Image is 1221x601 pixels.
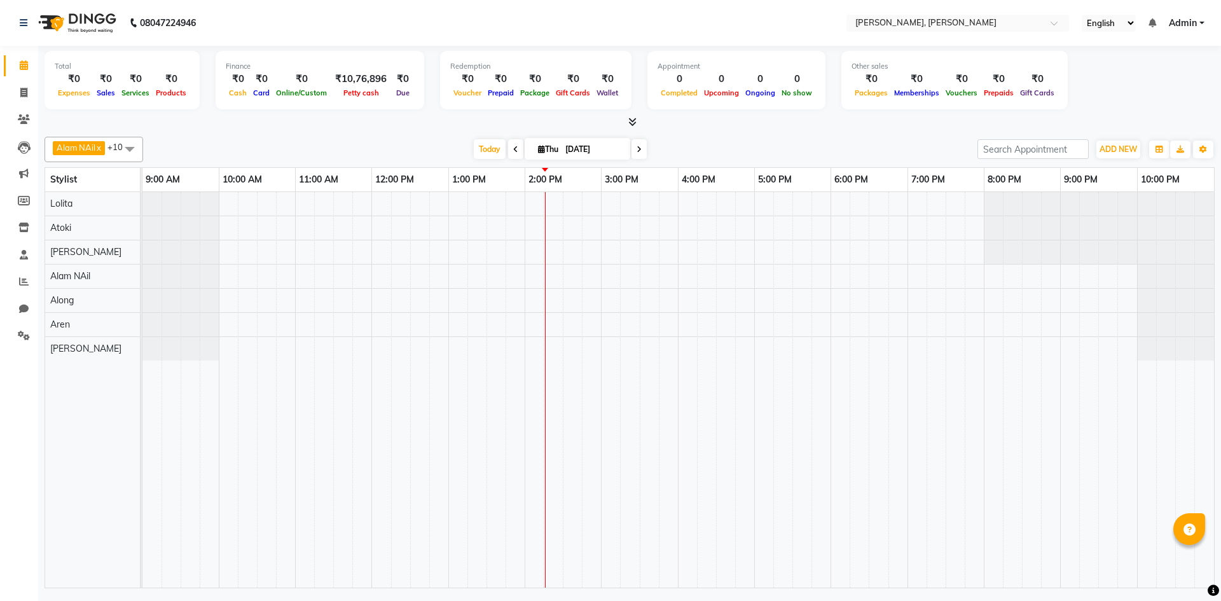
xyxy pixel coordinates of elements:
span: Petty cash [340,88,382,97]
div: ₹0 [153,72,190,86]
div: 0 [778,72,815,86]
div: Total [55,61,190,72]
img: logo [32,5,120,41]
a: 10:00 AM [219,170,265,189]
a: 5:00 PM [755,170,795,189]
span: +10 [107,142,132,152]
a: 6:00 PM [831,170,871,189]
span: [PERSON_NAME] [50,343,121,354]
span: Prepaid [485,88,517,97]
span: Ongoing [742,88,778,97]
span: Stylist [50,174,77,185]
div: ₹0 [118,72,153,86]
button: ADD NEW [1096,141,1140,158]
div: ₹0 [485,72,517,86]
a: 1:00 PM [449,170,489,189]
div: ₹0 [553,72,593,86]
a: 3:00 PM [602,170,642,189]
span: Services [118,88,153,97]
div: ₹0 [226,72,250,86]
span: Wallet [593,88,621,97]
div: ₹0 [517,72,553,86]
div: ₹0 [593,72,621,86]
a: 11:00 AM [296,170,341,189]
input: Search Appointment [977,139,1089,159]
div: Redemption [450,61,621,72]
span: Gift Cards [1017,88,1058,97]
span: Due [393,88,413,97]
span: Alam NAil [50,270,90,282]
div: ₹0 [392,72,414,86]
div: Other sales [852,61,1058,72]
div: ₹0 [450,72,485,86]
div: ₹0 [942,72,981,86]
div: ₹0 [852,72,891,86]
div: ₹0 [891,72,942,86]
a: 2:00 PM [525,170,565,189]
span: Aren [50,319,70,330]
span: Admin [1169,17,1197,30]
a: 4:00 PM [679,170,719,189]
span: ADD NEW [1100,144,1137,154]
span: [PERSON_NAME] [50,246,121,258]
div: ₹0 [981,72,1017,86]
span: Along [50,294,74,306]
div: Finance [226,61,414,72]
span: Card [250,88,273,97]
div: 0 [742,72,778,86]
div: 0 [701,72,742,86]
span: Lolita [50,198,72,209]
span: No show [778,88,815,97]
span: Voucher [450,88,485,97]
span: Alam NAil [57,142,95,153]
a: 12:00 PM [372,170,417,189]
div: ₹0 [273,72,330,86]
a: 8:00 PM [984,170,1024,189]
span: Memberships [891,88,942,97]
a: 9:00 AM [142,170,183,189]
div: Appointment [658,61,815,72]
span: Package [517,88,553,97]
span: Thu [535,144,562,154]
div: ₹10,76,896 [330,72,392,86]
span: Online/Custom [273,88,330,97]
a: 9:00 PM [1061,170,1101,189]
a: x [95,142,101,153]
span: Packages [852,88,891,97]
span: Upcoming [701,88,742,97]
span: Products [153,88,190,97]
div: ₹0 [93,72,118,86]
span: Completed [658,88,701,97]
span: Cash [226,88,250,97]
span: Prepaids [981,88,1017,97]
div: ₹0 [1017,72,1058,86]
div: 0 [658,72,701,86]
a: 10:00 PM [1138,170,1183,189]
input: 2025-09-04 [562,140,625,159]
a: 7:00 PM [908,170,948,189]
span: Vouchers [942,88,981,97]
span: Gift Cards [553,88,593,97]
span: Atoki [50,222,71,233]
div: ₹0 [250,72,273,86]
div: ₹0 [55,72,93,86]
span: Sales [93,88,118,97]
span: Today [474,139,506,159]
b: 08047224946 [140,5,196,41]
iframe: chat widget [1168,550,1208,588]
